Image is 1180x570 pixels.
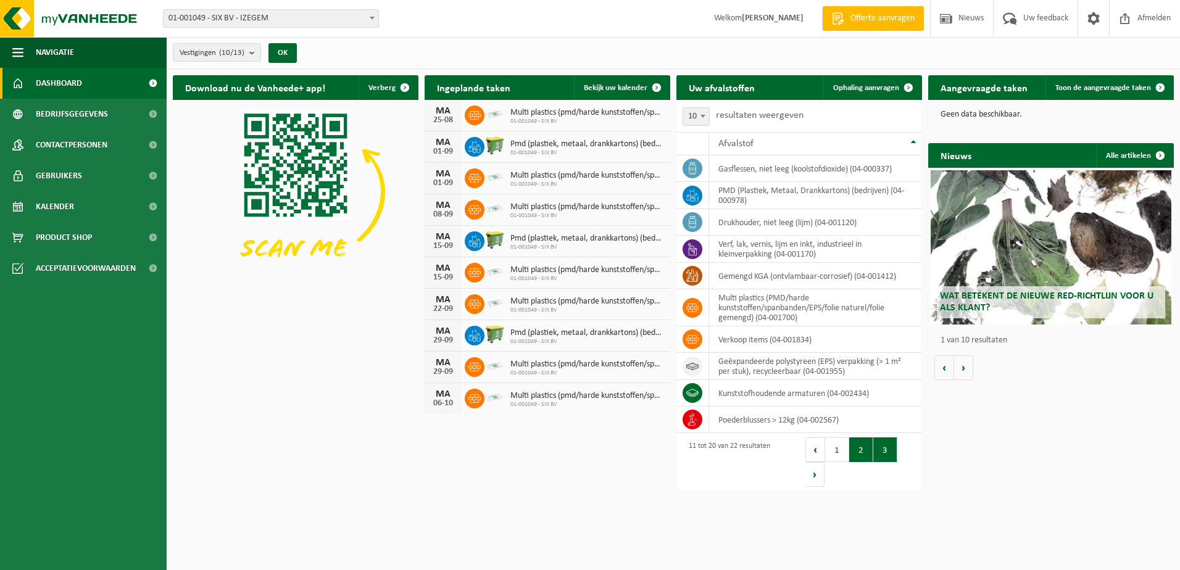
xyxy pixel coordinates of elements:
div: 29-09 [431,368,455,376]
button: Next [805,462,825,487]
span: Wat betekent de nieuwe RED-richtlijn voor u als klant? [940,291,1153,313]
a: Bekijk uw kalender [574,75,669,100]
span: 01-001049 - SIX BV [510,118,664,125]
img: LP-SK-00500-LPE-16 [484,387,505,408]
div: MA [431,263,455,273]
span: Navigatie [36,37,74,68]
span: Multi plastics (pmd/harde kunststoffen/spanbanden/eps/folie naturel/folie gemeng... [510,360,664,370]
td: gemengd KGA (ontvlambaar-corrosief) (04-001412) [709,263,922,289]
td: multi plastics (PMD/harde kunststoffen/spanbanden/EPS/folie naturel/folie gemengd) (04-001700) [709,289,922,326]
img: WB-0660-HPE-GN-50 [484,229,505,250]
div: MA [431,232,455,242]
div: 01-09 [431,179,455,188]
div: MA [431,106,455,116]
span: Afvalstof [718,139,754,149]
span: Pmd (plastiek, metaal, drankkartons) (bedrijven) [510,328,664,338]
div: MA [431,326,455,336]
span: Kalender [36,191,74,222]
img: LP-SK-00500-LPE-16 [484,261,505,282]
span: Vestigingen [180,44,244,62]
td: PMD (Plastiek, Metaal, Drankkartons) (bedrijven) (04-000978) [709,182,922,209]
span: Gebruikers [36,160,82,191]
img: WB-0660-HPE-GN-50 [484,324,505,345]
button: Volgende [954,355,973,380]
span: Multi plastics (pmd/harde kunststoffen/spanbanden/eps/folie naturel/folie gemeng... [510,265,664,275]
div: 15-09 [431,242,455,250]
td: drukhouder, niet leeg (lijm) (04-001120) [709,209,922,236]
span: Multi plastics (pmd/harde kunststoffen/spanbanden/eps/folie naturel/folie gemeng... [510,202,664,212]
div: MA [431,358,455,368]
a: Wat betekent de nieuwe RED-richtlijn voor u als klant? [931,170,1171,324]
div: 11 tot 20 van 22 resultaten [683,436,770,488]
span: Pmd (plastiek, metaal, drankkartons) (bedrijven) [510,139,664,149]
span: Multi plastics (pmd/harde kunststoffen/spanbanden/eps/folie naturel/folie gemeng... [510,391,664,401]
div: MA [431,169,455,179]
button: Previous [805,437,825,462]
label: resultaten weergeven [716,110,804,120]
div: 08-09 [431,210,455,219]
span: Product Shop [36,222,92,253]
span: 01-001049 - SIX BV - IZEGEM [163,9,379,28]
td: poederblussers > 12kg (04-002567) [709,407,922,433]
h2: Uw afvalstoffen [676,75,767,99]
span: 01-001049 - SIX BV [510,307,664,314]
span: Offerte aanvragen [847,12,918,25]
span: Pmd (plastiek, metaal, drankkartons) (bedrijven) [510,234,664,244]
div: MA [431,138,455,147]
div: 06-10 [431,399,455,408]
h2: Nieuws [928,143,984,167]
div: MA [431,389,455,399]
td: geëxpandeerde polystyreen (EPS) verpakking (> 1 m² per stuk), recycleerbaar (04-001955) [709,353,922,380]
div: 29-09 [431,336,455,345]
button: 1 [825,437,849,462]
p: Geen data beschikbaar. [941,110,1161,119]
div: 15-09 [431,273,455,282]
span: 01-001049 - SIX BV [510,275,664,283]
strong: [PERSON_NAME] [742,14,804,23]
span: Verberg [368,84,396,92]
div: 22-09 [431,305,455,313]
img: LP-SK-00500-LPE-16 [484,104,505,125]
div: MA [431,200,455,210]
span: Toon de aangevraagde taken [1055,84,1151,92]
td: verkoop items (04-001834) [709,326,922,353]
span: Multi plastics (pmd/harde kunststoffen/spanbanden/eps/folie naturel/folie gemeng... [510,171,664,181]
a: Alle artikelen [1096,143,1173,168]
span: 10 [683,108,709,125]
span: Bekijk uw kalender [584,84,647,92]
td: verf, lak, vernis, lijm en inkt, industrieel in kleinverpakking (04-001170) [709,236,922,263]
span: Dashboard [36,68,82,99]
span: Contactpersonen [36,130,107,160]
div: 25-08 [431,116,455,125]
span: Multi plastics (pmd/harde kunststoffen/spanbanden/eps/folie naturel/folie gemeng... [510,108,664,118]
img: Download de VHEPlus App [173,100,418,284]
span: Multi plastics (pmd/harde kunststoffen/spanbanden/eps/folie naturel/folie gemeng... [510,297,664,307]
span: 10 [683,107,710,126]
h2: Aangevraagde taken [928,75,1040,99]
img: WB-0660-HPE-GN-50 [484,135,505,156]
img: LP-SK-00500-LPE-16 [484,198,505,219]
span: Ophaling aanvragen [833,84,899,92]
span: Bedrijfsgegevens [36,99,108,130]
h2: Download nu de Vanheede+ app! [173,75,338,99]
a: Toon de aangevraagde taken [1045,75,1173,100]
td: kunststofhoudende armaturen (04-002434) [709,380,922,407]
span: 01-001049 - SIX BV [510,244,664,251]
div: MA [431,295,455,305]
p: 1 van 10 resultaten [941,336,1168,345]
img: LP-SK-00500-LPE-16 [484,292,505,313]
a: Ophaling aanvragen [823,75,921,100]
img: LP-SK-00500-LPE-16 [484,167,505,188]
span: 01-001049 - SIX BV [510,338,664,345]
td: gasflessen, niet leeg (koolstofdioxide) (04-000337) [709,155,922,182]
button: Verberg [359,75,417,100]
span: 01-001049 - SIX BV [510,401,664,408]
span: 01-001049 - SIX BV [510,149,664,157]
button: Vorige [934,355,954,380]
span: 01-001049 - SIX BV [510,370,664,377]
span: 01-001049 - SIX BV [510,181,664,188]
a: Offerte aanvragen [822,6,924,31]
h2: Ingeplande taken [425,75,523,99]
span: 01-001049 - SIX BV - IZEGEM [164,10,378,27]
span: 01-001049 - SIX BV [510,212,664,220]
